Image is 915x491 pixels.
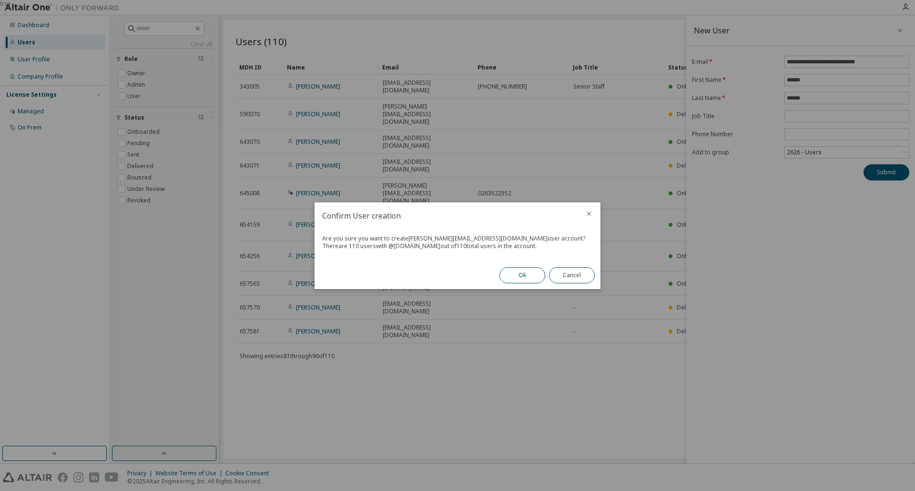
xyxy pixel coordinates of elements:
[549,267,595,283] button: Cancel
[322,235,593,242] div: Are you sure you want to create [PERSON_NAME][EMAIL_ADDRESS][DOMAIN_NAME] user account?
[585,210,593,218] button: close
[322,242,593,250] div: There are 110 users with @ [DOMAIN_NAME] out of 110 total users in the account.
[499,267,545,283] button: Ok
[315,202,578,229] h2: Confirm User creation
